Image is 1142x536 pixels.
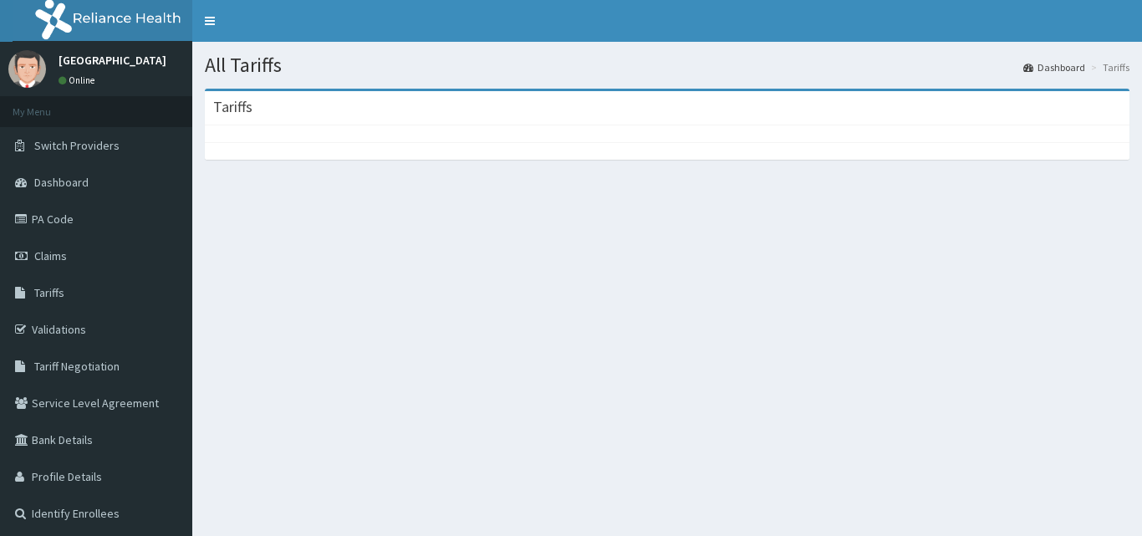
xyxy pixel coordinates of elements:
[205,54,1129,76] h1: All Tariffs
[34,359,120,374] span: Tariff Negotiation
[34,248,67,263] span: Claims
[34,285,64,300] span: Tariffs
[59,54,166,66] p: [GEOGRAPHIC_DATA]
[1087,60,1129,74] li: Tariffs
[8,50,46,88] img: User Image
[1023,60,1085,74] a: Dashboard
[213,100,252,115] h3: Tariffs
[59,74,99,86] a: Online
[34,175,89,190] span: Dashboard
[34,138,120,153] span: Switch Providers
